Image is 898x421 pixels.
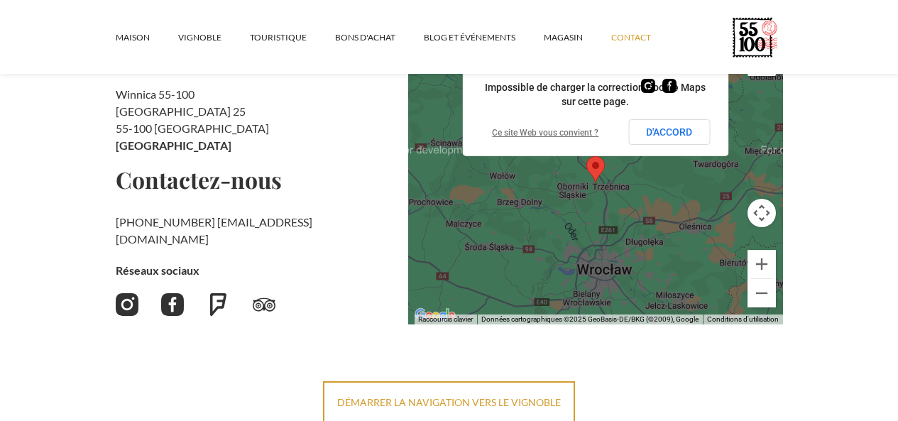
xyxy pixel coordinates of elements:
font: TOURISTIQUE [250,32,307,43]
font: Maison [116,32,150,43]
a: Blog et événements [424,16,544,59]
font: bons d'achat [335,32,395,43]
img: Google [412,306,459,324]
a: Conditions d'utilisation (s'ouvre dans un nouvel onglet) [707,315,779,323]
a: Maison [116,16,178,59]
font: [GEOGRAPHIC_DATA] 25 [116,104,246,118]
button: Zoom avant [748,250,776,278]
font: Conditions d'utilisation [707,315,779,323]
font: [GEOGRAPHIC_DATA] [116,138,231,152]
font: vignoble [178,32,221,43]
font: 55-100 [GEOGRAPHIC_DATA] [116,121,269,135]
button: Raccourcis clavier [418,315,473,324]
button: D'ACCORD [628,119,710,145]
a: [PHONE_NUMBER] [116,215,215,229]
a: vignoble [178,16,250,59]
font: contact [611,32,651,43]
font: Winnica 55-100 [116,87,195,101]
button: Commandes de la caméra de la carte [748,199,776,227]
font: démarrer la navigation vers le vignoble [337,396,561,408]
font: Réseaux sociaux [116,263,199,277]
font: D'ACCORD [646,126,692,138]
a: Ouvrir cette zone dans Google Maps (dans une nouvelle fenêtre) [412,306,459,324]
a: contact [611,16,679,59]
font: Données cartographiques ©2025 GeoBasis-DE/BKG (©2009), Google [481,315,699,323]
a: MAGASIN [544,16,611,59]
font: Blog et événements [424,32,515,43]
a: bons d'achat [335,16,424,59]
a: TOURISTIQUE [250,16,335,59]
font: Contactez-nous [116,164,282,195]
font: MAGASIN [544,32,583,43]
button: Zoom arrière [748,279,776,307]
a: Ce site Web vous convient ? [492,128,598,138]
div: Épingle de carte [581,151,610,188]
